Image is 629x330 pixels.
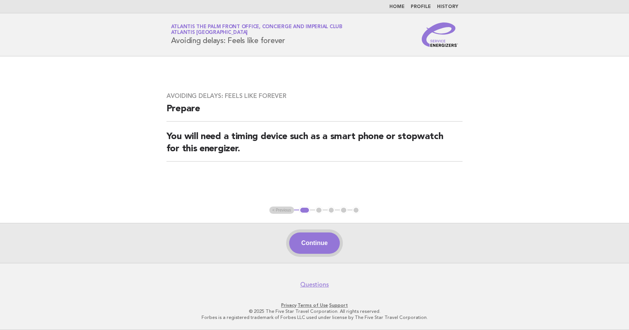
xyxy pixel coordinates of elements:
button: 1 [299,207,310,214]
p: Forbes is a registered trademark of Forbes LLC used under license by The Five Star Travel Corpora... [82,314,548,320]
a: Profile [411,5,431,9]
p: © 2025 The Five Star Travel Corporation. All rights reserved. [82,308,548,314]
a: Terms of Use [298,303,328,308]
a: Privacy [281,303,296,308]
h1: Avoiding delays: Feels like forever [171,25,343,45]
span: Atlantis [GEOGRAPHIC_DATA] [171,30,248,35]
h2: You will need a timing device such as a smart phone or stopwatch for this energizer. [166,131,463,162]
img: Service Energizers [422,22,458,47]
p: · · [82,302,548,308]
a: Support [329,303,348,308]
a: Home [389,5,405,9]
h2: Prepare [166,103,463,122]
h3: Avoiding delays: Feels like forever [166,92,463,100]
a: History [437,5,458,9]
a: Atlantis The Palm Front Office, Concierge and Imperial ClubAtlantis [GEOGRAPHIC_DATA] [171,24,343,35]
a: Questions [300,281,329,288]
button: Continue [289,232,340,254]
